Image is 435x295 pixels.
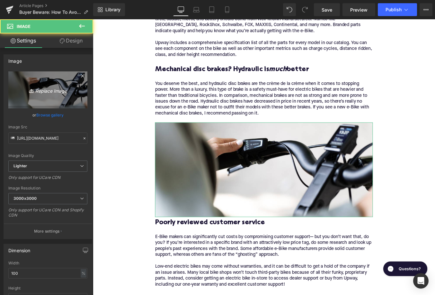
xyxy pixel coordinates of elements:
[93,3,125,16] a: New Library
[378,3,417,16] button: Publish
[8,268,87,279] input: auto
[342,3,375,16] a: Preview
[8,112,87,118] div: or
[350,6,368,13] span: Preview
[8,55,22,64] div: Image
[8,186,87,190] div: Image Resolution
[71,70,318,117] div: You deserve the best, and hydraulic disc brakes are the crème de la crème when it comes to stoppi...
[8,175,87,184] div: Only support for UCare CDN
[8,286,87,290] div: Height
[298,3,311,16] button: Redo
[13,196,37,201] b: 3000x3000
[34,228,60,234] p: More settings
[322,6,332,13] span: Save
[204,3,219,16] a: Tablet
[8,133,87,144] input: Link
[71,117,318,225] img: Close up of Bosch controller on electric bike
[413,273,429,289] div: Open Intercom Messenger
[8,207,87,222] div: Only support for UCare CDN and Shopify CDN
[71,52,318,62] h3: Mechanical disc brakes? Hydraulic is better
[189,3,204,16] a: Laptop
[8,261,87,265] div: Width
[13,163,27,168] b: Lighter
[386,7,402,12] span: Publish
[105,7,120,13] span: Library
[200,53,220,61] span: much
[8,125,87,129] div: Image Src
[17,24,31,29] span: Image
[8,153,87,158] div: Image Quality
[19,3,93,8] a: Article Pages
[283,3,296,16] button: Undo
[173,3,189,16] a: Desktop
[71,226,318,236] h3: Poorly reviewed customer service
[36,109,64,121] a: Browse gallery
[8,244,31,253] div: Dimension
[219,3,235,16] a: Mobile
[420,3,432,16] button: More
[4,224,92,239] button: More settings
[81,269,86,278] div: %
[327,273,382,294] iframe: Gorgias live chat messenger
[19,10,81,15] span: Buyer Beware: How To Avoid Cheap E-Bikes
[48,33,94,48] a: Design
[22,86,74,94] i: Replace Image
